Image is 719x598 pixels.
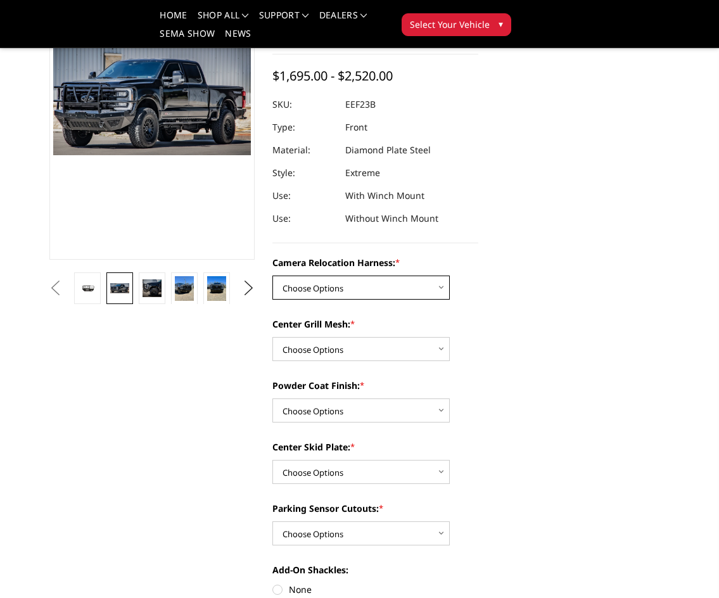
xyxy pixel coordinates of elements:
label: Center Grill Mesh: [272,317,478,331]
dt: Type: [272,116,336,139]
img: 2023-2026 Ford F250-350 - T2 Series - Extreme Front Bumper (receiver or winch) [110,283,129,293]
span: ▾ [499,17,503,30]
label: Center Skid Plate: [272,440,478,454]
dd: With Winch Mount [345,184,424,207]
dd: Diamond Plate Steel [345,139,431,162]
span: $1,695.00 - $2,520.00 [272,67,393,84]
dt: Style: [272,162,336,184]
a: SEMA Show [160,29,215,48]
button: Next [239,279,258,298]
dd: Extreme [345,162,380,184]
dt: Material: [272,139,336,162]
dt: Use: [272,207,336,230]
a: Home [160,11,187,29]
a: News [225,29,251,48]
img: 2023-2026 Ford F250-350 - T2 Series - Extreme Front Bumper (receiver or winch) [175,276,193,301]
label: None [272,583,478,596]
label: Add-On Shackles: [272,563,478,576]
a: Support [259,11,309,29]
iframe: Chat Widget [656,537,719,598]
label: Camera Relocation Harness: [272,256,478,269]
button: Previous [46,279,65,298]
span: Select Your Vehicle [410,18,490,31]
dd: EEF23B [345,93,376,116]
dd: Without Winch Mount [345,207,438,230]
dd: Front [345,116,367,139]
a: Dealers [319,11,367,29]
label: Parking Sensor Cutouts: [272,502,478,515]
img: 2023-2026 Ford F250-350 - T2 Series - Extreme Front Bumper (receiver or winch) [143,279,161,298]
a: shop all [198,11,249,29]
dt: Use: [272,184,336,207]
dt: SKU: [272,93,336,116]
button: Select Your Vehicle [402,13,511,36]
img: 2023-2026 Ford F250-350 - T2 Series - Extreme Front Bumper (receiver or winch) [207,276,226,301]
label: Powder Coat Finish: [272,379,478,392]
